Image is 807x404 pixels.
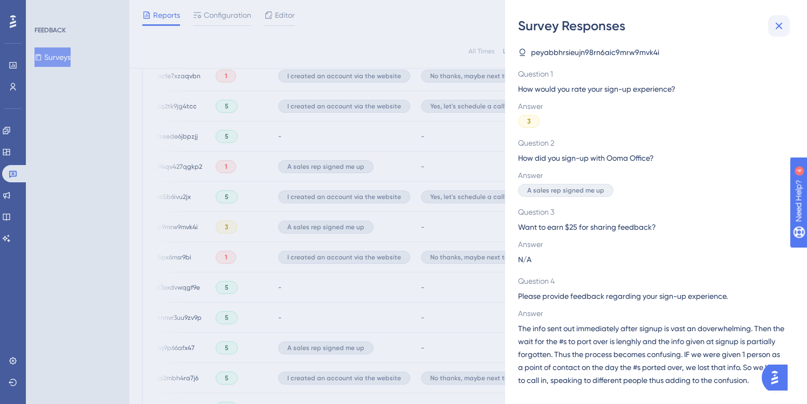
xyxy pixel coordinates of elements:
span: Please provide feedback regarding your sign-up experience. [518,290,785,303]
span: N/A [518,253,532,266]
span: Answer [518,100,785,113]
span: How would you rate your sign-up experience? [518,83,785,95]
span: A sales rep signed me up [527,186,604,195]
span: Question 4 [518,275,785,287]
span: Question 2 [518,136,785,149]
span: peyabbhrsieujn98rn6aic9mrw9mvk4i [531,46,659,59]
span: Answer [518,307,785,320]
span: The info sent out immediately after signup is vast an doverwhelming. Then the wait for the #s to ... [518,322,785,387]
span: Answer [518,238,785,251]
span: 3 [527,117,530,126]
span: Want to earn $25 for sharing feedback? [518,221,785,234]
span: Answer [518,169,785,182]
div: 4 [75,5,78,14]
span: Question 3 [518,206,785,218]
span: How did you sign-up with Ooma Office? [518,152,785,165]
div: Survey Responses [518,17,794,35]
span: Need Help? [25,3,67,16]
iframe: UserGuiding AI Assistant Launcher [762,361,794,394]
span: Question 1 [518,67,785,80]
